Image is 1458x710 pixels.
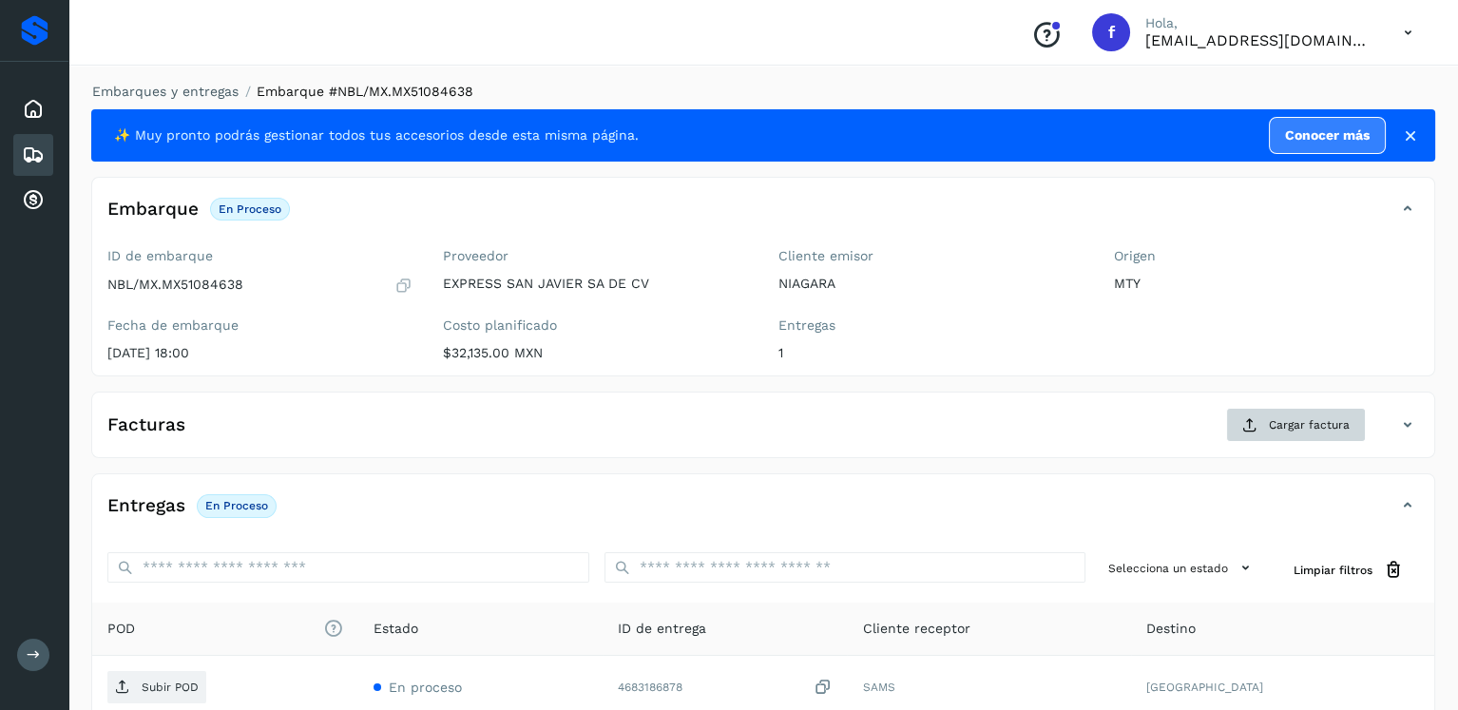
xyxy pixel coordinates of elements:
[443,248,748,264] label: Proveedor
[1269,117,1386,154] a: Conocer más
[92,84,239,99] a: Embarques y entregas
[778,345,1084,361] p: 1
[1278,552,1419,587] button: Limpiar filtros
[618,678,832,698] div: 4683186878
[443,276,748,292] p: EXPRESS SAN JAVIER SA DE CV
[107,317,412,334] label: Fecha de embarque
[618,619,706,639] span: ID de entrega
[1101,552,1263,584] button: Selecciona un estado
[205,499,268,512] p: En proceso
[443,345,748,361] p: $32,135.00 MXN
[107,671,206,703] button: Subir POD
[1145,15,1373,31] p: Hola,
[107,414,185,436] h4: Facturas
[778,276,1084,292] p: NIAGARA
[1145,31,1373,49] p: facturacion@expresssanjavier.com
[107,277,243,293] p: NBL/MX.MX51084638
[13,88,53,130] div: Inicio
[107,345,412,361] p: [DATE] 18:00
[1146,619,1196,639] span: Destino
[114,125,639,145] span: ✨ Muy pronto podrás gestionar todos tus accesorios desde esta misma página.
[13,180,53,221] div: Cuentas por cobrar
[107,199,199,221] h4: Embarque
[91,82,1435,102] nav: breadcrumb
[862,619,969,639] span: Cliente receptor
[1114,276,1419,292] p: MTY
[778,248,1084,264] label: Cliente emisor
[1294,562,1372,579] span: Limpiar filtros
[1114,248,1419,264] label: Origen
[92,408,1434,457] div: FacturasCargar factura
[778,317,1084,334] label: Entregas
[92,489,1434,537] div: EntregasEn proceso
[443,317,748,334] label: Costo planificado
[219,202,281,216] p: En proceso
[107,619,343,639] span: POD
[374,619,418,639] span: Estado
[389,680,462,695] span: En proceso
[142,681,199,694] p: Subir POD
[1269,416,1350,433] span: Cargar factura
[107,495,185,517] h4: Entregas
[257,84,473,99] span: Embarque #NBL/MX.MX51084638
[13,134,53,176] div: Embarques
[1226,408,1366,442] button: Cargar factura
[92,193,1434,240] div: EmbarqueEn proceso
[107,248,412,264] label: ID de embarque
